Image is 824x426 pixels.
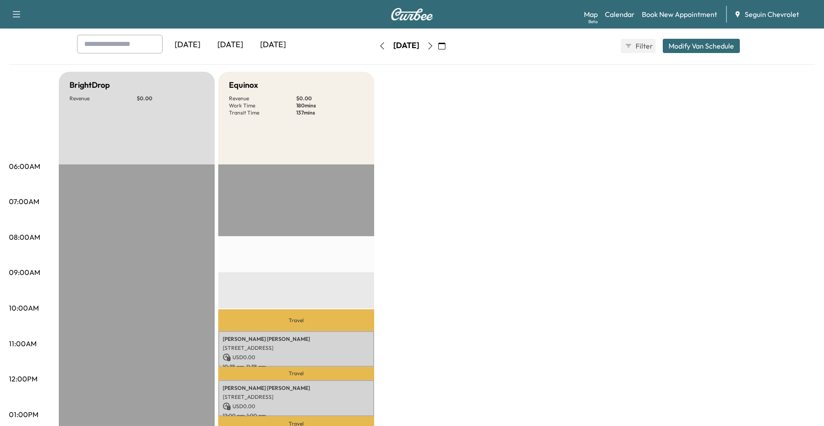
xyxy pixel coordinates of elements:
span: Seguin Chevrolet [745,9,799,20]
div: Beta [588,18,598,25]
p: 01:00PM [9,409,38,420]
p: 07:00AM [9,196,39,207]
p: 10:38 am - 11:38 am [223,363,370,370]
div: [DATE] [166,35,209,55]
div: [DATE] [252,35,294,55]
p: 12:00PM [9,373,37,384]
p: 180 mins [296,102,363,109]
p: 08:00AM [9,232,40,242]
p: Revenue [229,95,296,102]
h5: BrightDrop [69,79,110,91]
span: Filter [636,41,652,51]
p: 137 mins [296,109,363,116]
img: Curbee Logo [391,8,433,20]
p: $ 0.00 [296,95,363,102]
p: Work Time [229,102,296,109]
a: MapBeta [584,9,598,20]
p: 09:00AM [9,267,40,278]
p: Travel [218,309,374,331]
p: 12:00 pm - 1:00 pm [223,412,370,419]
p: [STREET_ADDRESS] [223,393,370,401]
p: [PERSON_NAME] [PERSON_NAME] [223,336,370,343]
p: 11:00AM [9,338,37,349]
div: [DATE] [209,35,252,55]
h5: Equinox [229,79,258,91]
p: USD 0.00 [223,402,370,410]
p: Revenue [69,95,137,102]
p: Transit Time [229,109,296,116]
p: Travel [218,367,374,380]
p: 06:00AM [9,161,40,172]
a: Calendar [605,9,635,20]
p: USD 0.00 [223,353,370,361]
p: [STREET_ADDRESS] [223,344,370,352]
button: Filter [621,39,656,53]
a: Book New Appointment [642,9,717,20]
p: [PERSON_NAME] [PERSON_NAME] [223,385,370,392]
p: 10:00AM [9,303,39,313]
div: [DATE] [393,40,419,51]
p: $ 0.00 [137,95,204,102]
button: Modify Van Schedule [663,39,740,53]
